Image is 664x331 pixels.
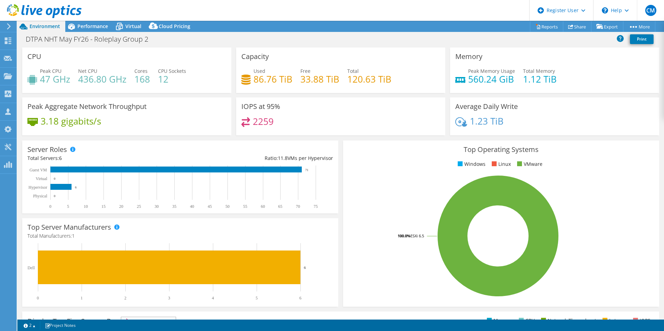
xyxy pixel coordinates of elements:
li: Linux [490,160,511,168]
text: 0 [54,194,56,198]
text: 70 [296,204,300,209]
span: Peak Memory Usage [468,68,515,74]
span: 11.8 [278,155,288,161]
h4: 12 [158,75,186,83]
tspan: ESXi 6.5 [410,233,424,238]
h4: Total Manufacturers: [27,232,333,240]
text: 2 [124,296,126,300]
text: 75 [314,204,318,209]
span: Performance [77,23,108,29]
h3: Peak Aggregate Network Throughput [27,103,147,110]
text: Dell [27,265,35,270]
a: Share [563,21,591,32]
h4: 436.80 GHz [78,75,126,83]
h4: 33.88 TiB [300,75,339,83]
text: 35 [172,204,176,209]
a: Export [591,21,623,32]
text: 5 [67,204,69,209]
h4: 2259 [253,118,274,125]
li: Latency [601,317,627,324]
text: 5 [256,296,258,300]
span: Free [300,68,310,74]
h4: 120.63 TiB [347,75,391,83]
li: IOPS [631,317,650,324]
span: Total Memory [523,68,555,74]
h4: 3.18 gigabits/s [41,117,101,125]
a: Project Notes [40,321,81,330]
span: Peak CPU [40,68,61,74]
li: VMware [515,160,542,168]
text: 50 [225,204,230,209]
div: Ratio: VMs per Hypervisor [180,154,333,162]
h4: 1.12 TiB [523,75,557,83]
h4: 47 GHz [40,75,70,83]
h3: Capacity [241,53,269,60]
a: Reports [530,21,563,32]
text: 15 [101,204,106,209]
text: 0 [49,204,51,209]
text: 0 [54,177,56,180]
text: 4 [212,296,214,300]
div: Total Servers: [27,154,180,162]
text: 65 [278,204,282,209]
span: Environment [30,23,60,29]
span: 6 [59,155,62,161]
text: 55 [243,204,247,209]
tspan: 100.0% [398,233,410,238]
text: Physical [33,194,47,198]
text: 60 [261,204,265,209]
text: 40 [190,204,194,209]
text: 30 [155,204,159,209]
text: 6 [304,265,306,270]
h1: DTPA NHT May FY26 - Roleplay Group 2 [23,35,159,43]
span: Cores [134,68,148,74]
h3: Average Daily Write [455,103,518,110]
text: Guest VM [30,168,47,172]
text: 10 [84,204,88,209]
li: CPU [517,317,535,324]
text: 71 [305,168,308,172]
span: Cloud Pricing [159,23,190,29]
span: IOPS [121,317,176,325]
span: 1 [72,232,75,239]
a: 2 [19,321,40,330]
text: Hypervisor [28,185,47,190]
text: 6 [299,296,301,300]
text: 0 [37,296,39,300]
span: Used [254,68,265,74]
h3: Memory [455,53,482,60]
h3: Top Server Manufacturers [27,223,111,231]
li: Windows [456,160,485,168]
h4: 1.23 TiB [470,117,504,125]
span: Total [347,68,359,74]
text: 45 [208,204,212,209]
h3: IOPS at 95% [241,103,280,110]
text: 3 [168,296,170,300]
text: 1 [81,296,83,300]
text: 25 [137,204,141,209]
text: Virtual [36,176,48,181]
a: Print [630,34,654,44]
h3: Server Roles [27,146,67,153]
h4: 560.24 GiB [468,75,515,83]
span: CPU Sockets [158,68,186,74]
h3: CPU [27,53,41,60]
span: CM [645,5,656,16]
h4: 86.76 TiB [254,75,292,83]
text: 20 [119,204,123,209]
text: 6 [75,186,77,189]
li: Memory [485,317,513,324]
h3: Top Operating Systems [348,146,654,153]
svg: \n [602,7,608,14]
span: Net CPU [78,68,97,74]
span: Virtual [125,23,141,29]
li: Network Throughput [539,317,596,324]
a: More [623,21,655,32]
h4: 168 [134,75,150,83]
